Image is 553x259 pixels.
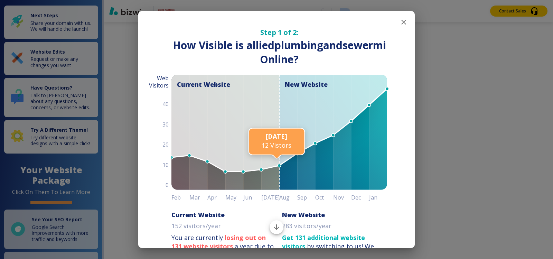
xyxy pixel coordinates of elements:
p: 283 visitors/year [282,222,331,231]
p: 152 visitors/year [171,222,221,231]
h6: Feb [171,193,189,202]
h6: May [225,193,243,202]
h6: Oct [315,193,333,202]
h6: Nov [333,193,351,202]
h6: Jan [369,193,387,202]
h6: Mar [189,193,207,202]
h6: New Website [282,211,325,219]
button: Scroll to bottom [270,220,283,234]
h6: Sep [297,193,315,202]
h6: Jun [243,193,261,202]
h6: Dec [351,193,369,202]
h6: Current Website [171,211,225,219]
h6: Apr [207,193,225,202]
strong: Get 131 additional website visitors [282,233,365,251]
h6: [DATE] [261,193,279,202]
strong: losing out on 131 website visitors [171,233,266,251]
h6: Aug [279,193,297,202]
